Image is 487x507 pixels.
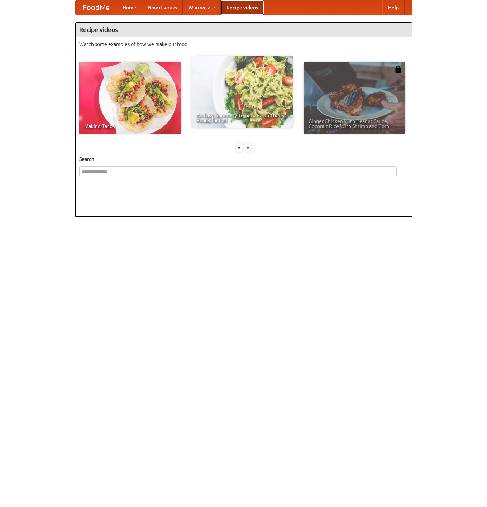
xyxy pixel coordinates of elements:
h4: Recipe videos [76,23,412,37]
div: « [236,143,243,152]
p: Watch some examples of how we make our food! [79,40,408,48]
span: Making Tacos [84,124,176,129]
a: Making Tacos [79,62,181,134]
a: Who we are [183,0,221,15]
a: Recipe videos [221,0,264,15]
div: » [244,143,251,152]
img: 483408.png [395,66,402,73]
a: How it works [142,0,183,15]
a: FoodMe [76,0,117,15]
a: Help [382,0,405,15]
h5: Search [79,156,408,163]
a: Home [117,0,142,15]
span: An Easy, Summery Tomato Pasta That's Ready for Fall [196,113,288,123]
a: An Easy, Summery Tomato Pasta That's Ready for Fall [191,56,293,128]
